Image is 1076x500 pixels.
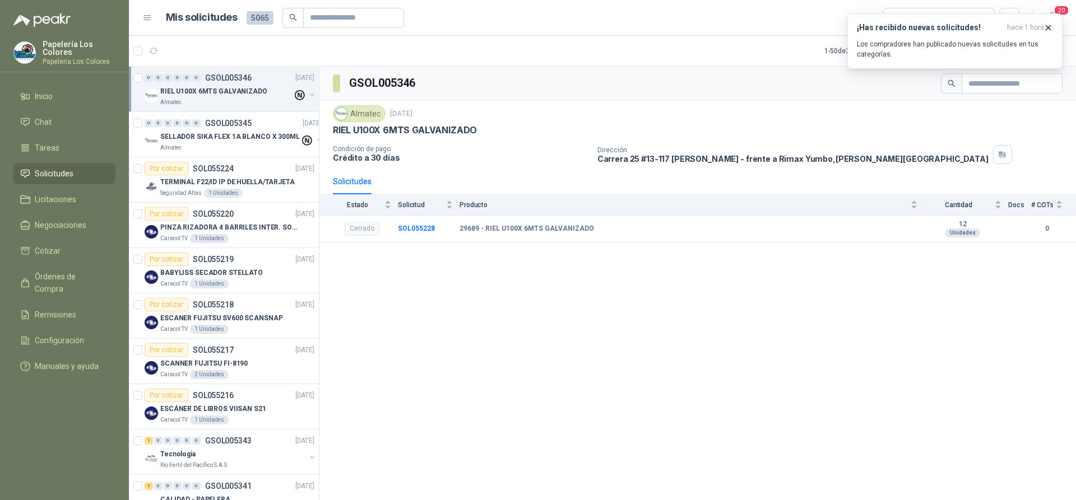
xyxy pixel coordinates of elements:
[145,298,188,311] div: Por cotizar
[193,165,234,172] p: SOL055224
[35,219,86,231] span: Negociaciones
[154,482,163,490] div: 0
[166,10,238,26] h1: Mis solicitudes
[193,301,234,309] p: SOL055218
[192,74,201,82] div: 0
[164,437,172,445] div: 0
[205,74,252,82] p: GSOL005346
[35,245,61,257] span: Cotizar
[160,98,182,107] p: Almatec
[160,415,188,424] p: Caracol TV
[890,12,913,24] div: Todas
[948,80,956,87] span: search
[145,253,188,266] div: Por cotizar
[145,482,153,490] div: 1
[35,142,59,154] span: Tareas
[13,356,115,377] a: Manuales y ayuda
[35,116,52,128] span: Chat
[129,203,319,248] a: Por cotizarSOL055220[DATE] Company LogoPINZA RIZADORA 4 BARRILES INTER. SOL-GEL BABYLISS SECADOR ...
[183,482,191,490] div: 0
[173,482,182,490] div: 0
[160,461,229,470] p: Rio Fertil del Pacífico S.A.S.
[145,437,153,445] div: 1
[924,201,992,209] span: Cantidad
[35,167,73,180] span: Solicitudes
[295,436,314,446] p: [DATE]
[333,175,372,188] div: Solicitudes
[319,194,398,215] th: Estado
[1007,23,1044,32] span: hace 1 hora
[192,482,201,490] div: 0
[295,209,314,219] p: [DATE]
[205,437,252,445] p: GSOL005343
[398,225,435,232] a: SOL055228
[345,222,379,236] div: Cerrado
[1008,194,1031,215] th: Docs
[289,13,297,21] span: search
[295,481,314,492] p: [DATE]
[160,370,188,379] p: Caracol TV
[333,124,477,136] p: RIEL U100X 6MTS GALVANIZADO
[460,201,908,209] span: Producto
[13,13,71,27] img: Logo peakr
[145,89,158,102] img: Company Logo
[398,201,444,209] span: Solicitud
[1042,8,1063,28] button: 20
[160,449,196,460] p: Tecnologia
[192,119,201,127] div: 0
[43,40,115,56] p: Papelería Los Colores
[193,391,234,399] p: SOL055216
[247,11,273,25] span: 5065
[183,437,191,445] div: 0
[129,248,319,293] a: Por cotizarSOL055219[DATE] Company LogoBABYLISS SECADOR STELLATOCaracol TV1 Unidades
[35,334,84,347] span: Configuración
[847,13,1063,69] button: ¡Has recibido nuevas solicitudes!hace 1 hora Los compradores han publicado nuevas solicitudes en ...
[205,482,252,490] p: GSOL005341
[295,73,314,83] p: [DATE]
[160,177,295,188] p: TERMINAL F22/ID IP DE HUELLA/TARJETA
[35,360,99,372] span: Manuales y ayuda
[14,42,35,63] img: Company Logo
[145,389,188,402] div: Por cotizar
[190,279,229,288] div: 1 Unidades
[154,74,163,82] div: 0
[160,189,202,198] p: Seguridad Atlas
[160,222,300,233] p: PINZA RIZADORA 4 BARRILES INTER. SOL-GEL BABYLISS SECADOR STELLATO
[13,214,115,236] a: Negociaciones
[857,39,1053,59] p: Los compradores han publicado nuevas solicitudes en tus categorías.
[295,345,314,356] p: [DATE]
[924,194,1008,215] th: Cantidad
[173,119,182,127] div: 0
[160,325,188,334] p: Caracol TV
[13,189,115,210] a: Licitaciones
[13,111,115,133] a: Chat
[13,304,115,325] a: Remisiones
[160,234,188,243] p: Caracol TV
[145,343,188,357] div: Por cotizar
[129,384,319,429] a: Por cotizarSOL055216[DATE] Company LogoESCÁNER DE LIBROS VIISAN S21Caracol TV1 Unidades
[1031,201,1054,209] span: # COTs
[145,434,317,470] a: 1 0 0 0 0 0 GSOL005343[DATE] Company LogoTecnologiaRio Fertil del Pacífico S.A.S.
[129,293,319,339] a: Por cotizarSOL055218[DATE] Company LogoESCANER FUJITSU SV600 SCANSNAPCaracol TV1 Unidades
[145,162,188,175] div: Por cotizar
[164,74,172,82] div: 0
[295,390,314,401] p: [DATE]
[145,406,158,420] img: Company Logo
[160,358,248,369] p: SCANNER FUJITSU FI-8190
[193,255,234,263] p: SOL055219
[190,234,229,243] div: 1 Unidades
[398,194,460,215] th: Solicitud
[145,225,158,239] img: Company Logo
[333,105,386,122] div: Almatec
[333,201,382,209] span: Estado
[335,108,347,120] img: Company Logo
[205,119,252,127] p: GSOL005345
[390,109,412,119] p: [DATE]
[460,225,594,233] b: 29689 - RIEL U100X 6MTS GALVANIZADO
[1054,5,1069,16] span: 20
[145,116,324,152] a: 0 0 0 0 0 0 GSOL005345[DATE] Company LogoSELLADOR SIKA FLEX 1A BLANCO X 300MLAlmatec
[35,309,76,321] span: Remisiones
[160,279,188,288] p: Caracol TV
[43,58,115,65] p: Papeleria Los Colores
